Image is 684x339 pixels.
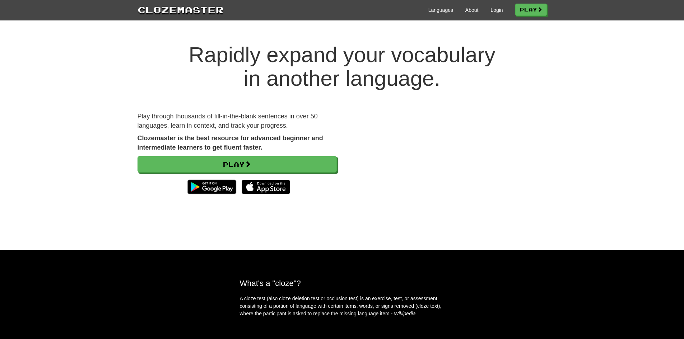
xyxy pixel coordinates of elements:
[242,180,290,194] img: Download_on_the_App_Store_Badge_US-UK_135x40-25178aeef6eb6b83b96f5f2d004eda3bffbb37122de64afbaef7...
[138,156,337,173] a: Play
[138,3,224,16] a: Clozemaster
[428,6,453,14] a: Languages
[240,279,445,288] h2: What's a "cloze"?
[490,6,503,14] a: Login
[184,176,239,198] img: Get it on Google Play
[240,295,445,317] p: A cloze test (also cloze deletion test or occlusion test) is an exercise, test, or assessment con...
[391,311,416,316] em: - Wikipedia
[465,6,479,14] a: About
[138,112,337,130] p: Play through thousands of fill-in-the-blank sentences in over 50 languages, learn in context, and...
[138,135,323,151] strong: Clozemaster is the best resource for advanced beginner and intermediate learners to get fluent fa...
[515,4,547,16] a: Play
